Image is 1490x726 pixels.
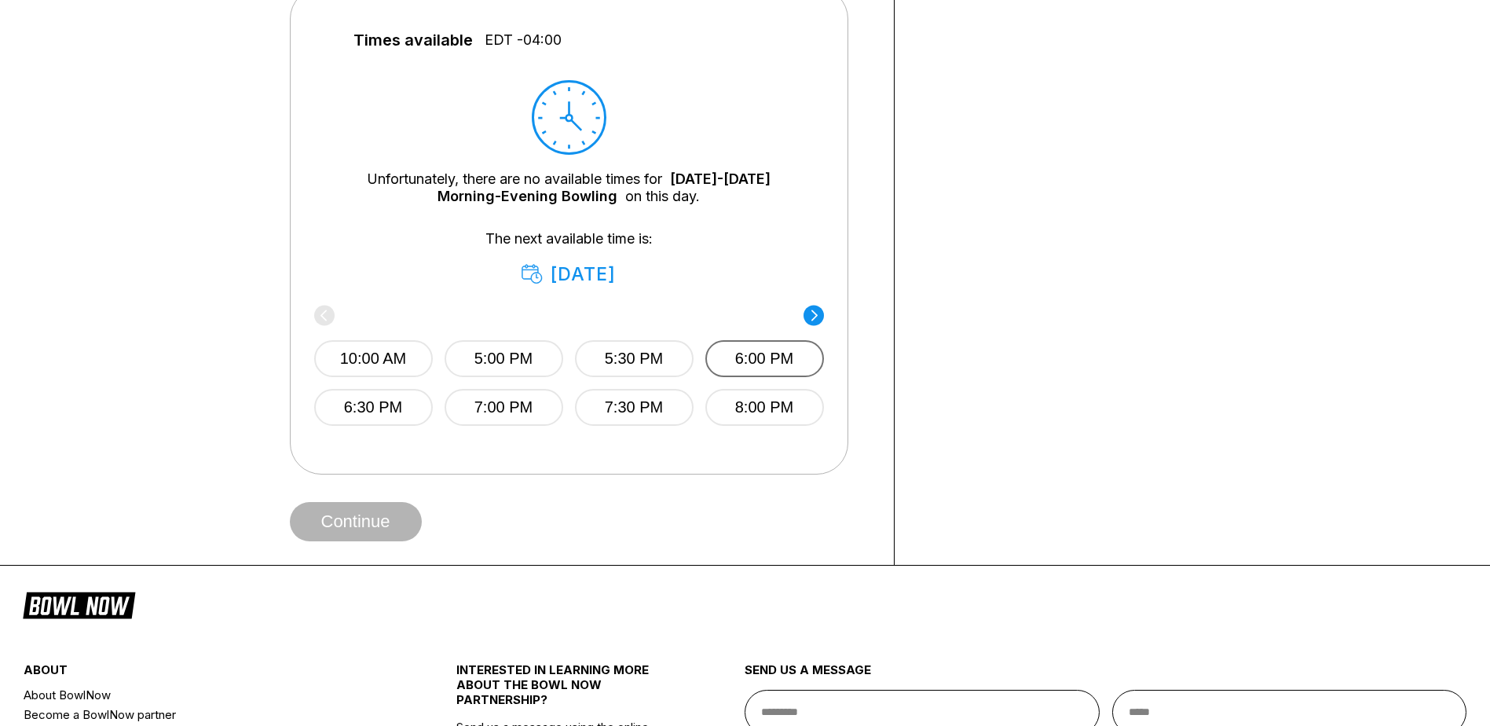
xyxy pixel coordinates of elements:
[705,389,824,426] button: 8:00 PM
[24,705,384,724] a: Become a BowlNow partner
[338,230,800,285] div: The next available time is:
[575,389,694,426] button: 7:30 PM
[353,31,473,49] span: Times available
[485,31,562,49] span: EDT -04:00
[314,340,433,377] button: 10:00 AM
[24,685,384,705] a: About BowlNow
[522,263,617,285] div: [DATE]
[24,662,384,685] div: about
[314,389,433,426] button: 6:30 PM
[745,662,1466,690] div: send us a message
[575,340,694,377] button: 5:30 PM
[437,170,771,204] a: [DATE]-[DATE] Morning-Evening Bowling
[338,170,800,205] div: Unfortunately, there are no available times for on this day.
[705,340,824,377] button: 6:00 PM
[445,389,563,426] button: 7:00 PM
[456,662,673,720] div: INTERESTED IN LEARNING MORE ABOUT THE BOWL NOW PARTNERSHIP?
[445,340,563,377] button: 5:00 PM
